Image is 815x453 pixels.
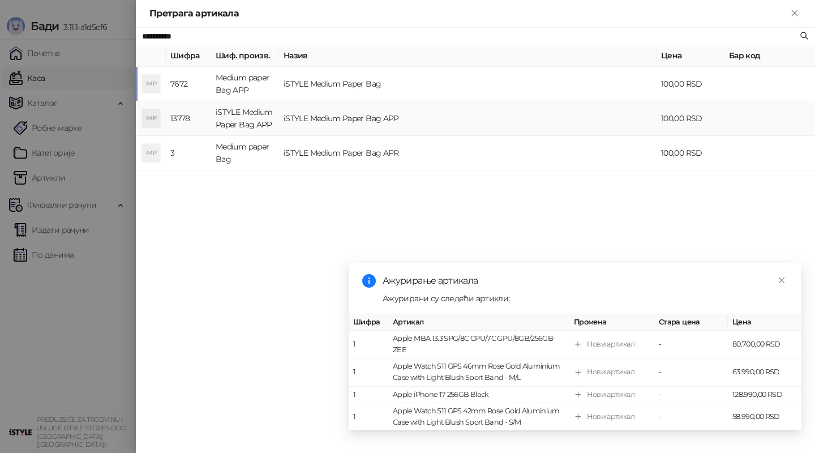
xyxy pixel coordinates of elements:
[657,101,724,136] td: 100,00 RSD
[166,101,211,136] td: 13778
[728,387,801,403] td: 128.990,00 RSD
[388,387,569,403] td: Apple iPhone 17 256GB Black
[657,45,724,67] th: Цена
[383,292,788,305] div: Ажурирани су следећи артикли:
[349,314,388,331] th: Шифра
[587,411,634,422] div: Нови артикал
[587,339,634,350] div: Нови артикал
[349,358,388,386] td: 1
[587,389,634,400] div: Нови артикал
[775,274,788,287] a: Close
[349,403,388,431] td: 1
[728,331,801,358] td: 80.700,00 RSD
[778,276,786,284] span: close
[788,7,801,20] button: Close
[383,274,788,288] div: Ажурирање артикала
[728,314,801,331] th: Цена
[149,7,788,20] div: Претрага артикала
[654,331,728,358] td: -
[654,403,728,431] td: -
[569,314,654,331] th: Промена
[654,314,728,331] th: Стара цена
[654,358,728,386] td: -
[388,403,569,431] td: Apple Watch S11 GPS 42mm Rose Gold Aluminium Case with Light Blush Sport Band - S/M
[279,101,657,136] td: iSTYLE Medium Paper Bag APP
[388,331,569,358] td: Apple MBA 13.3 SPG/8C CPU/7C GPU/8GB/256GB-ZEE
[654,387,728,403] td: -
[166,136,211,170] td: 3
[728,358,801,386] td: 63.990,00 RSD
[166,67,211,101] td: 7672
[724,45,815,67] th: Бар код
[279,45,657,67] th: Назив
[657,67,724,101] td: 100,00 RSD
[388,358,569,386] td: Apple Watch S11 GPS 46mm Rose Gold Aluminium Case with Light Blush Sport Band - M/L
[279,136,657,170] td: iSTYLE Medium Paper Bag APR
[166,45,211,67] th: Шифра
[142,144,160,162] div: IMP
[211,101,279,136] td: iSTYLE Medium Paper Bag APP
[279,67,657,101] td: iSTYLE Medium Paper Bag
[587,367,634,378] div: Нови артикал
[349,387,388,403] td: 1
[211,136,279,170] td: Medium paper Bag
[349,331,388,358] td: 1
[388,314,569,331] th: Артикал
[142,109,160,127] div: IMP
[211,45,279,67] th: Шиф. произв.
[362,274,376,288] span: info-circle
[211,67,279,101] td: Medium paper Bag APP
[142,75,160,93] div: IMP
[728,403,801,431] td: 58.990,00 RSD
[657,136,724,170] td: 100,00 RSD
